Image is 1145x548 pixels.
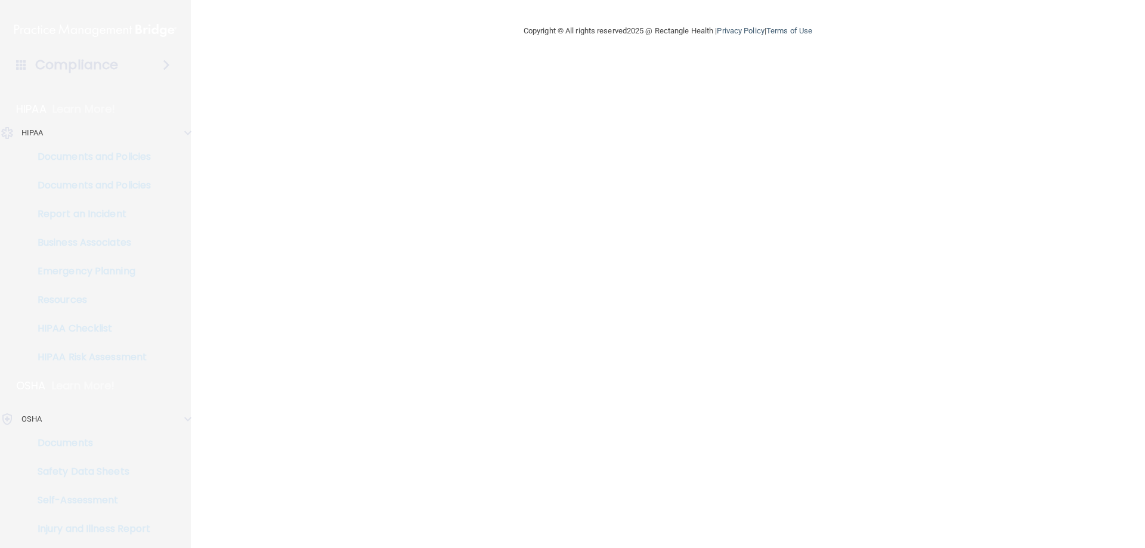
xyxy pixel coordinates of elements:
p: OSHA [16,379,46,393]
h4: Compliance [35,57,118,73]
p: HIPAA [21,126,44,140]
p: HIPAA [16,102,47,116]
p: Resources [8,294,171,306]
p: HIPAA Checklist [8,323,171,335]
p: Learn More! [52,379,115,393]
p: Business Associates [8,237,171,249]
p: Self-Assessment [8,494,171,506]
p: Documents and Policies [8,151,171,163]
p: Safety Data Sheets [8,466,171,478]
p: Documents [8,437,171,449]
p: Learn More! [52,102,116,116]
p: Emergency Planning [8,265,171,277]
a: Terms of Use [766,26,812,35]
img: PMB logo [14,18,177,42]
p: Report an Incident [8,208,171,220]
a: Privacy Policy [717,26,764,35]
div: Copyright © All rights reserved 2025 @ Rectangle Health | | [450,12,886,50]
p: OSHA [21,412,42,426]
p: Documents and Policies [8,179,171,191]
p: Injury and Illness Report [8,523,171,535]
p: HIPAA Risk Assessment [8,351,171,363]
